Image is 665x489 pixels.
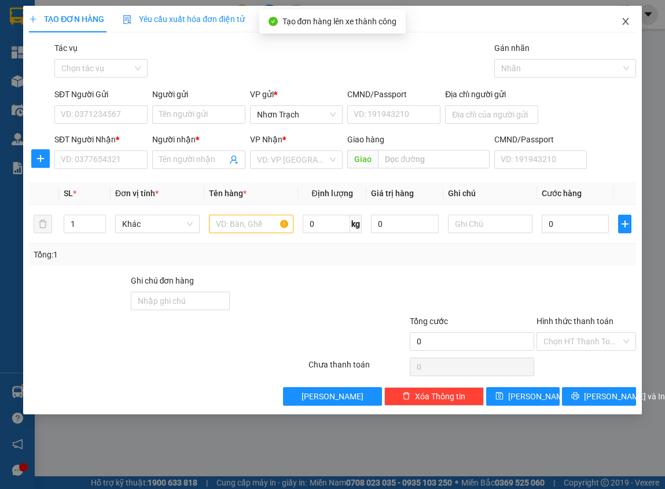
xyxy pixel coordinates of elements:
span: Tạo đơn hàng lên xe thành công [282,17,397,26]
span: Tổng cước [410,317,448,326]
div: CMND/Passport [494,133,587,146]
div: Địa chỉ người gửi [445,88,538,101]
span: Nhơn Trạch [257,106,336,123]
button: plus [31,149,50,168]
div: Người gửi [152,88,245,101]
span: save [495,392,504,401]
span: [PERSON_NAME] [508,390,570,403]
div: Tổng: 1 [34,248,258,261]
button: Close [609,6,642,38]
span: plus [32,154,49,163]
label: Ghi chú đơn hàng [131,276,194,285]
button: plus [618,215,631,233]
span: delete [402,392,410,401]
div: CMND/Passport [347,88,440,101]
input: Ghi Chú [448,215,532,233]
div: Người nhận [152,133,245,146]
span: plus [29,15,37,23]
button: deleteXóa Thông tin [384,387,483,406]
div: Chưa thanh toán [307,358,409,378]
span: plus [619,219,630,229]
span: Cước hàng [542,189,582,198]
img: icon [123,15,132,24]
input: VD: Bàn, Ghế [209,215,293,233]
span: Tên hàng [209,189,247,198]
span: Giao [347,150,378,168]
span: user-add [229,155,238,164]
span: TẠO ĐƠN HÀNG [29,14,104,24]
button: delete [34,215,52,233]
button: save[PERSON_NAME] [486,387,560,406]
button: printer[PERSON_NAME] và In [562,387,636,406]
label: Gán nhãn [494,43,530,53]
span: Xóa Thông tin [415,390,465,403]
span: Khác [122,215,193,233]
div: SĐT Người Gửi [54,88,148,101]
input: Ghi chú đơn hàng [131,292,230,310]
input: Dọc đường [378,150,489,168]
span: printer [571,392,579,401]
span: check-circle [269,17,278,26]
button: [PERSON_NAME] [283,387,382,406]
span: close [621,17,630,26]
div: SĐT Người Nhận [54,133,148,146]
div: VP gửi [250,88,343,101]
span: Yêu cầu xuất hóa đơn điện tử [123,14,245,24]
label: Tác vụ [54,43,78,53]
span: Định lượng [312,189,353,198]
label: Hình thức thanh toán [537,317,613,326]
span: kg [350,215,362,233]
span: SL [64,189,73,198]
span: [PERSON_NAME] [302,390,363,403]
span: [PERSON_NAME] và In [584,390,665,403]
span: Giá trị hàng [371,189,414,198]
input: Địa chỉ của người gửi [445,105,538,124]
input: 0 [371,215,439,233]
span: Đơn vị tính [115,189,159,198]
span: Giao hàng [347,135,384,144]
th: Ghi chú [443,182,537,205]
span: VP Nhận [250,135,282,144]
